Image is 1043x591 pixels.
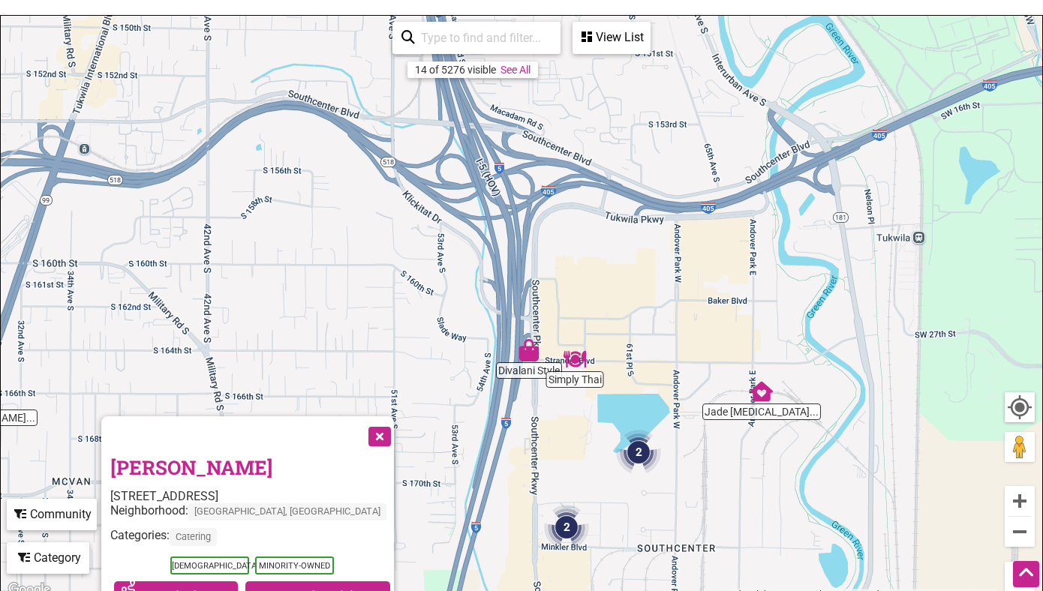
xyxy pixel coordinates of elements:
[1005,517,1035,547] button: Zoom out
[500,64,531,76] a: See All
[544,505,589,550] div: 2
[7,542,89,574] div: Filter by category
[255,556,334,574] span: Minority-Owned
[574,23,649,52] div: View List
[359,416,397,454] button: Close
[392,22,561,54] div: Type to search and filter
[170,529,217,546] span: Catering
[7,499,97,530] div: Filter by Community
[170,556,249,574] span: [DEMOGRAPHIC_DATA]-Owned
[110,454,272,480] a: [PERSON_NAME]
[573,22,651,54] div: See a list of the visible businesses
[1005,432,1035,462] button: Drag Pegman onto the map to open Street View
[415,64,496,76] div: 14 of 5276 visible
[110,489,394,503] div: [STREET_ADDRESS]
[564,348,586,370] div: Simply Thai
[1005,486,1035,516] button: Zoom in
[750,380,773,403] div: Jade Chiropractic and Wellness Center
[8,544,88,572] div: Category
[415,23,552,52] input: Type to find and filter...
[1013,561,1039,587] div: Scroll Back to Top
[518,339,540,361] div: Divalani Style
[110,529,394,553] div: Categories:
[8,500,95,529] div: Community
[1005,392,1035,422] button: Your Location
[616,430,661,475] div: 2
[188,503,386,520] span: [GEOGRAPHIC_DATA], [GEOGRAPHIC_DATA]
[110,503,394,528] div: Neighborhood:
